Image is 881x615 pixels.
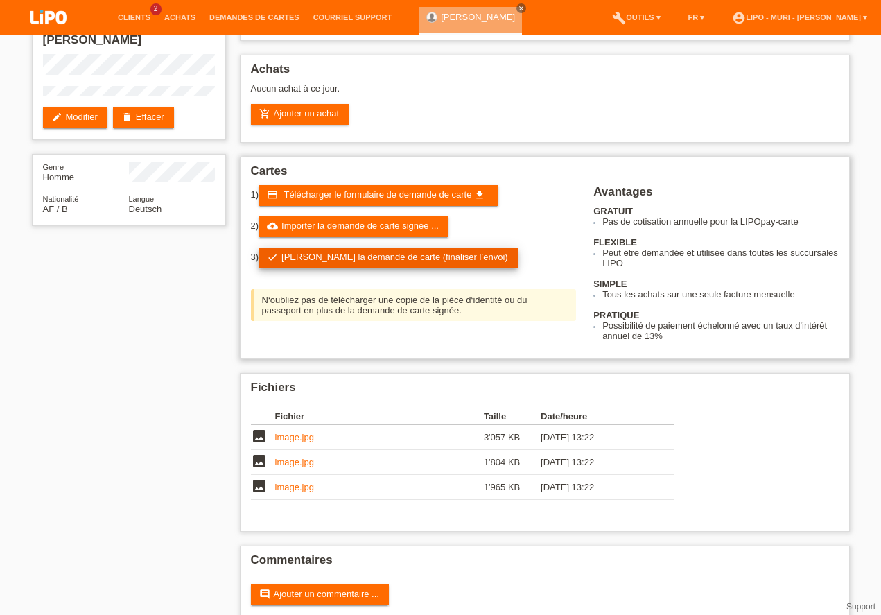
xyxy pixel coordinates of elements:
a: Demandes de cartes [202,13,306,21]
a: image.jpg [275,432,314,442]
i: image [251,453,268,469]
a: cloud_uploadImporter la demande de carte signée ... [259,216,448,237]
span: Langue [129,195,155,203]
a: Clients [111,13,157,21]
span: Afghanistan / B / 13.02.2021 [43,204,68,214]
a: Courriel Support [306,13,399,21]
i: image [251,478,268,494]
td: 3'057 KB [484,425,541,450]
i: close [518,5,525,12]
div: Aucun achat à ce jour. [251,83,839,104]
a: editModifier [43,107,107,128]
span: Deutsch [129,204,162,214]
td: [DATE] 13:22 [541,450,654,475]
a: add_shopping_cartAjouter un achat [251,104,349,125]
a: [PERSON_NAME] [441,12,515,22]
div: N‘oubliez pas de télécharger une copie de la pièce d‘identité ou du passeport en plus de la deman... [251,289,577,321]
i: add_shopping_cart [259,108,270,119]
span: Nationalité [43,195,79,203]
td: 1'965 KB [484,475,541,500]
a: FR ▾ [681,13,712,21]
th: Taille [484,408,541,425]
a: credit_card Télécharger le formulaire de demande de carte get_app [259,185,498,206]
h2: Avantages [593,185,838,206]
b: GRATUIT [593,206,633,216]
h2: Cartes [251,164,839,185]
a: check[PERSON_NAME] la demande de carte (finaliser l’envoi) [259,248,518,268]
i: get_app [474,189,485,200]
li: Pas de cotisation annuelle pour la LIPOpay-carte [602,216,838,227]
a: Achats [157,13,202,21]
th: Fichier [275,408,484,425]
td: 1'804 KB [484,450,541,475]
td: [DATE] 13:22 [541,425,654,450]
b: FLEXIBLE [593,237,637,248]
i: comment [259,589,270,600]
b: SIMPLE [593,279,627,289]
li: Tous les achats sur une seule facture mensuelle [602,289,838,300]
h2: Commentaires [251,553,839,574]
i: check [267,252,278,263]
td: [DATE] 13:22 [541,475,654,500]
a: account_circleLIPO - Muri - [PERSON_NAME] ▾ [725,13,874,21]
span: Télécharger le formulaire de demande de carte [284,189,471,200]
h2: Fichiers [251,381,839,401]
i: cloud_upload [267,220,278,232]
i: credit_card [267,189,278,200]
a: close [516,3,526,13]
h2: Achats [251,62,839,83]
a: image.jpg [275,482,314,492]
a: buildOutils ▾ [605,13,667,21]
span: 2 [150,3,162,15]
h2: [PERSON_NAME] [43,33,215,54]
a: commentAjouter un commentaire ... [251,584,389,605]
b: PRATIQUE [593,310,639,320]
i: edit [51,112,62,123]
div: Homme [43,162,129,182]
i: account_circle [732,11,746,25]
span: Genre [43,163,64,171]
a: deleteEffacer [113,107,174,128]
li: Peut être demandée et utilisée dans toutes les succursales LIPO [602,248,838,268]
div: 2) [251,216,577,237]
i: build [612,11,626,25]
i: image [251,428,268,444]
div: 3) [251,248,577,268]
div: 1) [251,185,577,206]
a: image.jpg [275,457,314,467]
a: Support [846,602,875,612]
th: Date/heure [541,408,654,425]
i: delete [121,112,132,123]
a: LIPO pay [14,28,83,39]
li: Possibilité de paiement échelonné avec un taux d'intérêt annuel de 13% [602,320,838,341]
